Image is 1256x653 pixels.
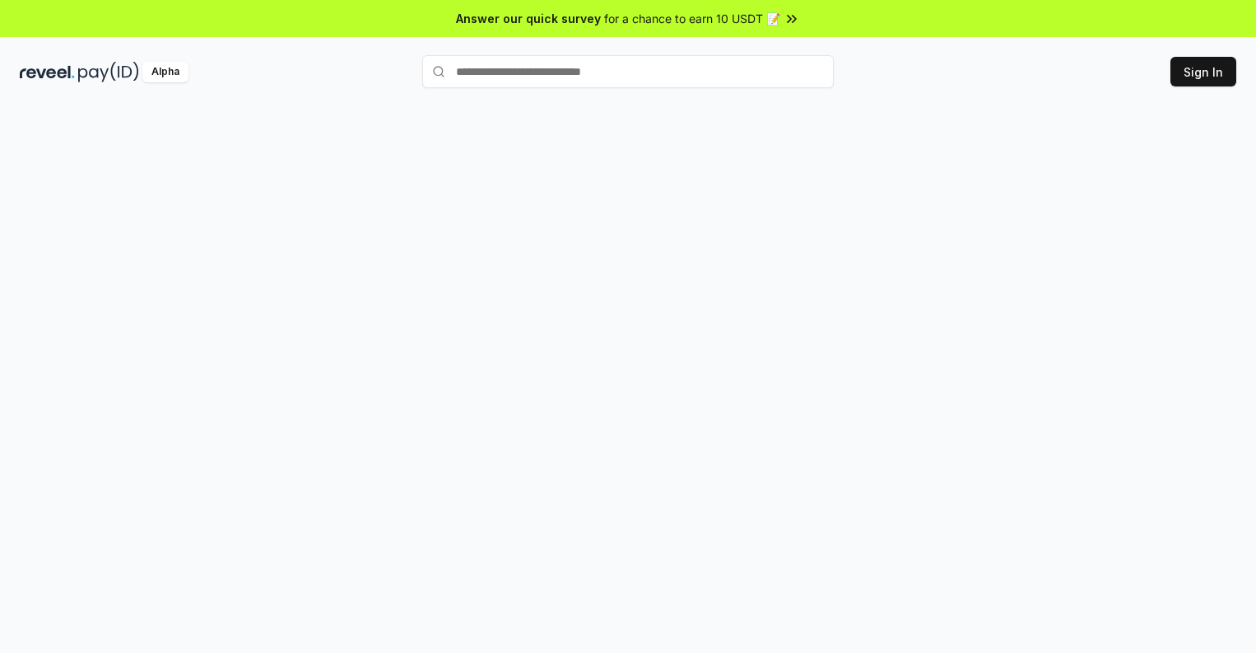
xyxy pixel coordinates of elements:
[142,62,188,82] div: Alpha
[604,10,780,27] span: for a chance to earn 10 USDT 📝
[78,62,139,82] img: pay_id
[1170,57,1236,86] button: Sign In
[20,62,75,82] img: reveel_dark
[456,10,601,27] span: Answer our quick survey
